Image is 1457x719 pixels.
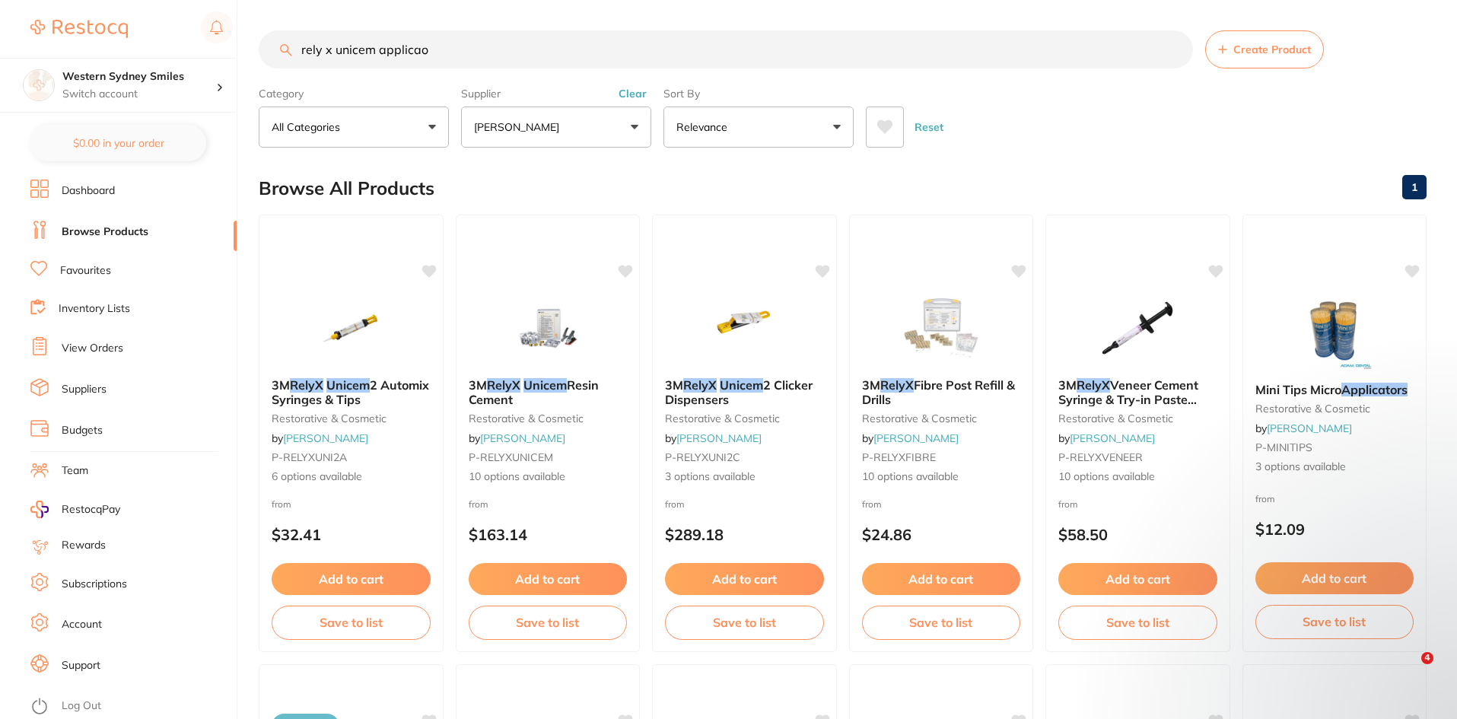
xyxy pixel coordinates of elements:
[469,378,628,406] b: 3M RelyX Unicem Resin Cement
[665,526,824,543] p: $289.18
[62,463,88,479] a: Team
[1255,383,1414,396] b: Mini Tips Micro Applicators
[469,377,599,406] span: Resin Cement
[1058,377,1198,421] span: Veneer Cement Syringe & Try-in Paste Syringe
[461,107,651,148] button: [PERSON_NAME]
[523,377,567,393] em: Unicem
[62,382,107,397] a: Suppliers
[1145,527,1449,678] iframe: Intercom notifications message
[62,341,123,356] a: View Orders
[1255,493,1275,504] span: from
[272,377,429,406] span: 2 Automix Syringes & Tips
[24,70,54,100] img: Western Sydney Smiles
[1267,422,1352,435] a: [PERSON_NAME]
[272,412,431,425] small: restorative & cosmetic
[272,119,346,135] p: All Categories
[469,412,628,425] small: restorative & cosmetic
[62,423,103,438] a: Budgets
[1402,172,1427,202] a: 1
[695,290,794,366] img: 3M RelyX Unicem 2 Clicker Dispensers
[62,698,101,714] a: Log Out
[862,606,1021,639] button: Save to list
[665,412,824,425] small: restorative & cosmetic
[272,526,431,543] p: $32.41
[873,431,959,445] a: [PERSON_NAME]
[30,695,232,719] button: Log Out
[62,502,120,517] span: RestocqPay
[862,498,882,510] span: from
[862,377,880,393] span: 3M
[862,450,936,464] span: P-RELYXFIBRE
[665,377,683,393] span: 3M
[62,658,100,673] a: Support
[1205,30,1324,68] button: Create Product
[1255,422,1352,435] span: by
[1058,563,1217,595] button: Add to cart
[663,87,854,100] label: Sort By
[1255,460,1414,475] span: 3 options available
[1390,652,1427,689] iframe: Intercom live chat
[1058,412,1217,425] small: restorative & cosmetic
[469,469,628,485] span: 10 options available
[461,87,651,100] label: Supplier
[892,290,991,366] img: 3M RelyX Fibre Post Refill & Drills
[30,20,128,38] img: Restocq Logo
[30,11,128,46] a: Restocq Logo
[469,450,553,464] span: P-RELYXUNICEM
[1058,469,1217,485] span: 10 options available
[290,377,323,393] em: RelyX
[665,498,685,510] span: from
[862,378,1021,406] b: 3M RelyX Fibre Post Refill & Drills
[474,119,565,135] p: [PERSON_NAME]
[62,538,106,553] a: Rewards
[862,469,1021,485] span: 10 options available
[1255,382,1341,397] span: Mini Tips Micro
[665,450,740,464] span: P-RELYXUNI2C
[469,431,565,445] span: by
[663,107,854,148] button: Relevance
[30,501,49,518] img: RestocqPay
[62,617,102,632] a: Account
[1088,290,1187,366] img: 3M RelyX Veneer Cement Syringe & Try-in Paste Syringe
[862,377,1015,406] span: Fibre Post Refill & Drills
[30,125,206,161] button: $0.00 in your order
[59,301,130,317] a: Inventory Lists
[62,577,127,592] a: Subscriptions
[259,30,1193,68] input: Search Products
[1058,606,1217,639] button: Save to list
[283,431,368,445] a: [PERSON_NAME]
[62,87,216,102] p: Switch account
[1070,431,1155,445] a: [PERSON_NAME]
[614,87,651,100] button: Clear
[62,183,115,199] a: Dashboard
[880,377,914,393] em: RelyX
[272,563,431,595] button: Add to cart
[683,377,717,393] em: RelyX
[259,107,449,148] button: All Categories
[272,450,347,464] span: P-RELYXUNI2A
[272,378,431,406] b: 3M RelyX Unicem 2 Automix Syringes & Tips
[487,377,520,393] em: RelyX
[1255,402,1414,415] small: restorative & cosmetic
[272,469,431,485] span: 6 options available
[665,431,762,445] span: by
[1058,498,1078,510] span: from
[469,563,628,595] button: Add to cart
[1233,43,1311,56] span: Create Product
[469,606,628,639] button: Save to list
[1058,377,1077,393] span: 3M
[469,377,487,393] span: 3M
[1255,441,1312,454] span: P-MINITIPS
[862,431,959,445] span: by
[910,107,948,148] button: Reset
[1058,431,1155,445] span: by
[676,119,733,135] p: Relevance
[60,263,111,278] a: Favourites
[676,431,762,445] a: [PERSON_NAME]
[665,606,824,639] button: Save to list
[259,87,449,100] label: Category
[480,431,565,445] a: [PERSON_NAME]
[259,178,434,199] h2: Browse All Products
[665,377,813,406] span: 2 Clicker Dispensers
[30,501,120,518] a: RestocqPay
